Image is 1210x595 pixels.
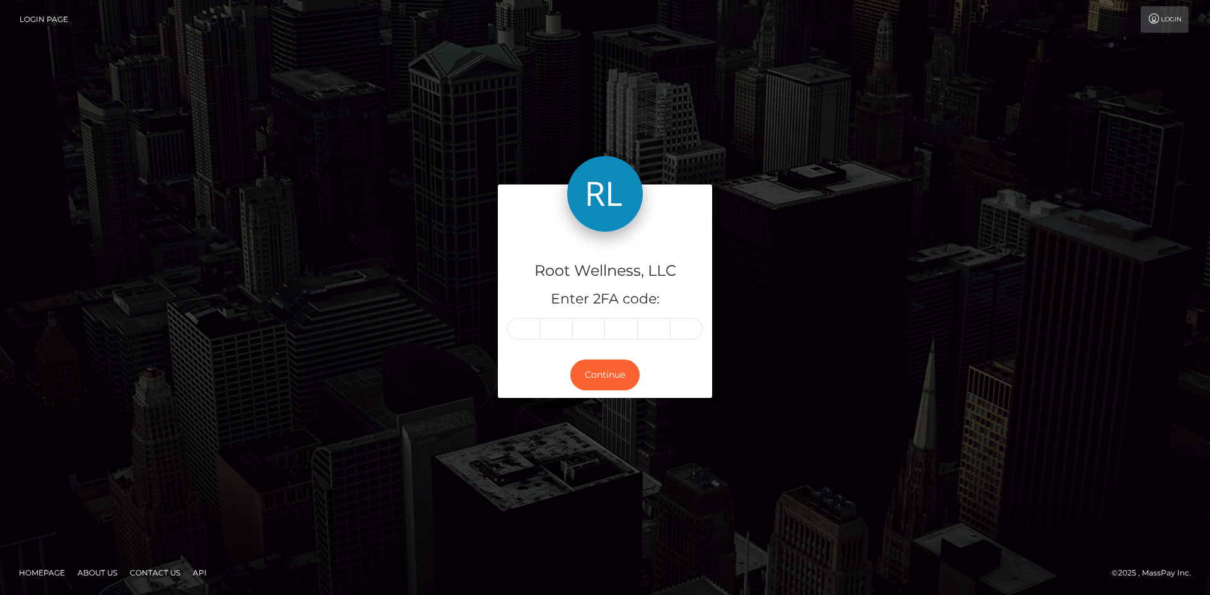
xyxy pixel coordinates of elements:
[72,563,122,582] a: About Us
[567,156,643,232] img: Root Wellness, LLC
[1141,6,1189,33] a: Login
[188,563,212,582] a: API
[570,360,640,390] button: Continue
[507,260,703,282] h4: Root Wellness, LLC
[507,290,703,309] h5: Enter 2FA code:
[1112,566,1201,580] div: © 2025 , MassPay Inc.
[125,563,185,582] a: Contact Us
[20,6,68,33] a: Login Page
[14,563,70,582] a: Homepage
